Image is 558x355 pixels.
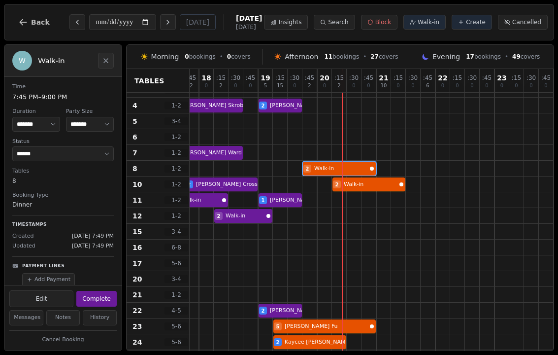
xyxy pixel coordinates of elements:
div: W [12,51,32,71]
dd: Dinner [12,200,114,209]
button: Cancel Booking [9,334,117,346]
button: History [83,310,117,325]
span: 2 [335,181,339,188]
span: [PERSON_NAME] [PERSON_NAME] [270,307,361,315]
span: : 30 [231,75,240,81]
span: 23 [497,74,506,81]
span: : 15 [512,75,521,81]
dt: Duration [12,107,60,116]
span: [DATE] 7:49 PM [72,232,114,241]
span: 1 - 2 [164,180,188,188]
p: Payment Links [22,263,65,270]
span: [PERSON_NAME] Skrobek [181,102,250,110]
dt: Tables [12,167,114,176]
span: 0 [205,83,208,88]
span: : 15 [394,75,403,81]
span: : 30 [290,75,299,81]
span: 27 [370,53,379,60]
span: 5 [132,116,137,126]
span: 22 [438,74,447,81]
span: Morning [151,52,179,62]
span: • [505,53,508,61]
span: 3 - 4 [164,275,188,283]
span: 5 - 6 [164,322,188,330]
button: Close [98,53,114,69]
span: Block [375,18,391,26]
span: 0 [367,83,370,88]
button: Cancelled [498,15,548,30]
span: 11 [132,195,142,205]
span: 17 [132,258,142,268]
span: 12 [132,211,142,221]
span: 3 - 4 [164,228,188,236]
span: Back [31,19,50,26]
span: 0 [456,83,459,88]
button: Previous day [69,14,85,30]
span: 0 [470,83,473,88]
dd: 7:45 PM – 9:00 PM [12,92,114,102]
span: [DATE] [236,23,262,31]
span: 1 - 2 [164,291,188,299]
span: 2 [219,83,222,88]
span: 2 [262,307,265,315]
span: 0 [185,53,189,60]
span: : 30 [467,75,477,81]
span: 10 [132,179,142,189]
dt: Booking Type [12,191,114,200]
span: 1 - 2 [164,102,188,109]
span: : 15 [216,75,226,81]
span: 7 [132,148,137,158]
span: 0 [544,83,547,88]
span: [PERSON_NAME] Ward [181,149,242,157]
span: 1 - 2 [164,196,188,204]
span: Kaycee [PERSON_NAME] [285,338,351,347]
span: Afternoon [285,52,318,62]
span: 4 [132,101,137,110]
button: Next day [160,14,176,30]
span: bookings [466,53,501,61]
span: : 30 [349,75,359,81]
span: 2 [337,83,340,88]
span: 0 [515,83,518,88]
span: • [220,53,223,61]
span: covers [512,53,540,61]
span: 1 [262,197,265,204]
span: 1 - 2 [164,212,188,220]
span: [PERSON_NAME] Cross [196,180,258,189]
span: 2 [308,83,311,88]
button: Add Payment [22,273,75,286]
span: 49 [512,53,521,60]
span: 6 [426,83,429,88]
span: 22 [132,306,142,316]
span: 17 [466,53,474,60]
span: 0 [500,83,503,88]
span: 11 [324,53,332,60]
span: Tables [134,76,164,86]
span: 24 [132,337,142,347]
span: Walk-in [418,18,439,26]
span: 23 [132,321,142,331]
span: Created [12,232,34,241]
button: Back [10,10,58,34]
span: 20 [132,274,142,284]
button: Messages [9,310,43,325]
button: Edit [9,290,73,307]
span: : 30 [408,75,418,81]
button: Create [452,15,492,30]
span: 16 [132,243,142,252]
span: [PERSON_NAME] [PERSON_NAME] [270,102,361,110]
button: Search [314,15,355,30]
span: 0 [396,83,399,88]
span: 15 [132,227,142,237]
span: 0 [323,83,326,88]
span: : 45 [423,75,432,81]
button: [DATE] [180,14,216,30]
span: bookings [185,53,215,61]
span: 5 [276,323,280,330]
span: 4 - 5 [164,307,188,315]
button: Block [361,15,397,30]
button: Walk-in [403,15,446,30]
span: 21 [379,74,388,81]
span: 0 [249,83,252,88]
span: 2 [217,213,221,220]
